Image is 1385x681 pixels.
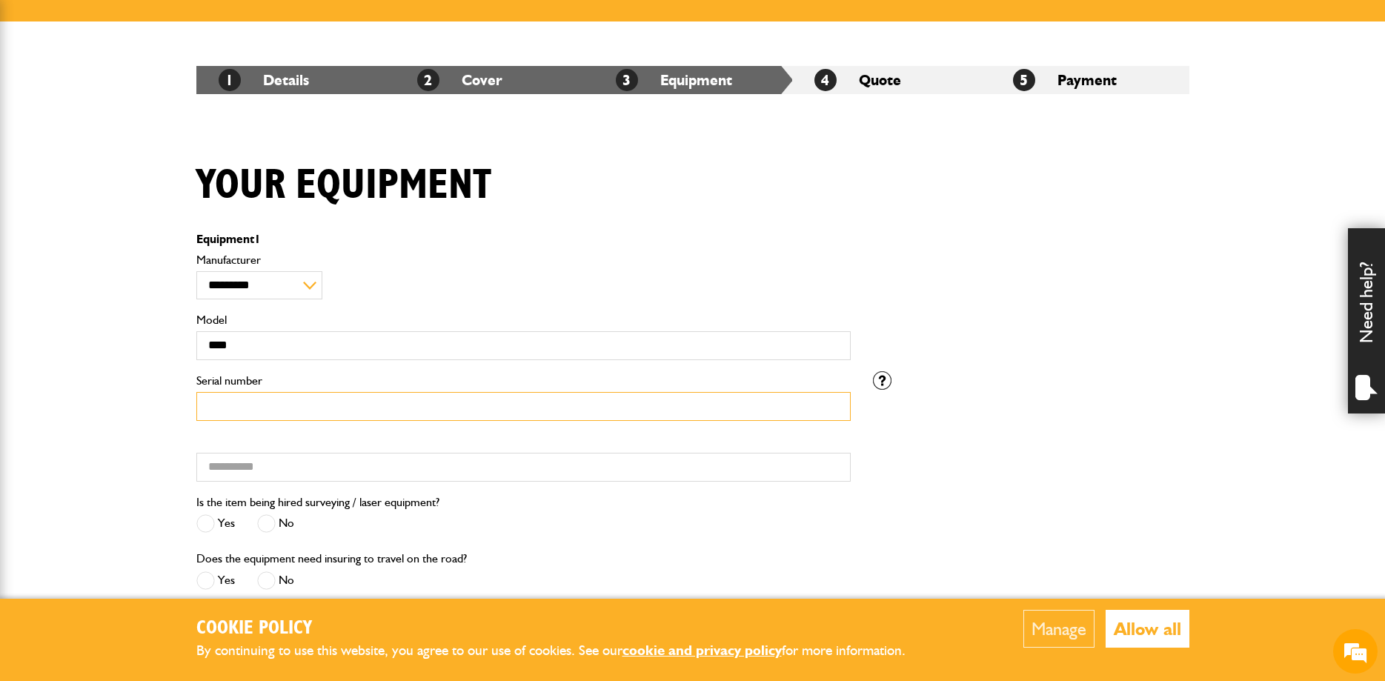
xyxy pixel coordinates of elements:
p: Equipment [196,233,851,245]
li: Quote [792,66,991,94]
a: 1Details [219,71,309,89]
li: Equipment [594,66,792,94]
li: Payment [991,66,1189,94]
textarea: Type your message and hit 'Enter' [7,431,282,484]
button: Manage [1023,610,1095,648]
p: By continuing to use this website, you agree to our use of cookies. See our for more information. [196,640,930,662]
div: JCB Insurance [77,83,249,102]
label: Yes [196,514,235,533]
a: 2Cover [417,71,502,89]
label: Model [196,314,851,326]
span: 3 [616,69,638,91]
span: I have an error message [123,145,263,170]
span: 2 [417,69,439,91]
label: Does the equipment need insuring to travel on the road? [196,553,467,565]
label: No [257,514,294,533]
span: I do not know the serial number of the item I am trying to insure [19,325,263,366]
label: No [257,571,294,590]
label: Serial number [196,375,851,387]
h1: Your equipment [196,161,491,210]
a: cookie and privacy policy [622,642,782,659]
span: What do JCB's plant policies cover? [67,373,263,399]
span: I am looking to purchase insurance / I have a question about a quote I am doing [19,178,263,219]
div: Need help? [1348,228,1385,413]
span: 1 [219,69,241,91]
label: Manufacturer [196,254,851,266]
button: Allow all [1106,610,1189,648]
div: Minimize live chat window [243,7,279,43]
img: d_20077148190_operators_62643000001515001 [25,82,62,103]
span: I do not know the make/model of the item I am hiring [19,276,263,317]
label: Yes [196,571,235,590]
span: 1 [254,232,261,246]
h2: Cookie Policy [196,617,930,640]
span: I would like to discuss an existing policy (including short term hired in plant) [19,227,263,268]
span: 4 [814,69,837,91]
label: Is the item being hired surveying / laser equipment? [196,496,439,508]
span: 5 [1013,69,1035,91]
